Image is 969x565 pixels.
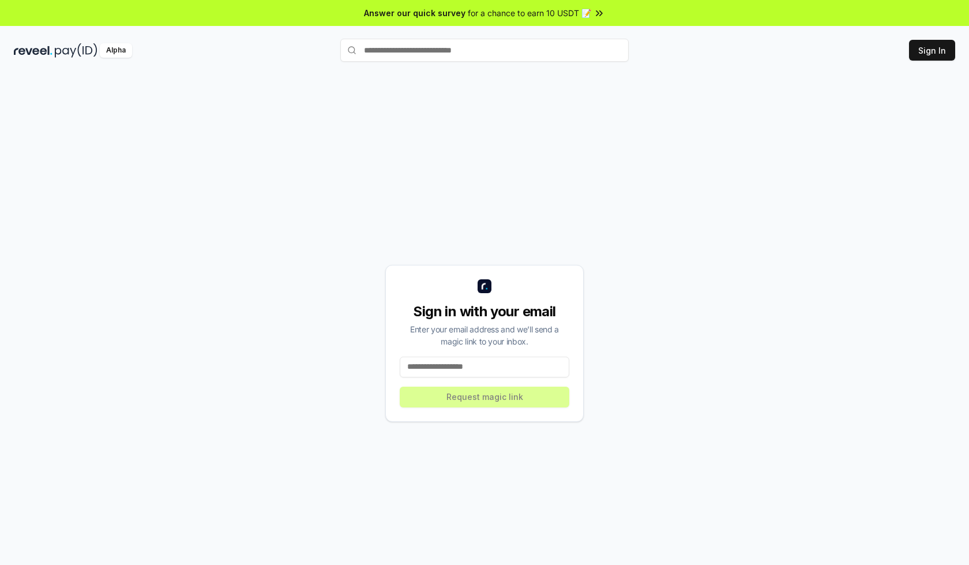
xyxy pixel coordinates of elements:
[468,7,591,19] span: for a chance to earn 10 USDT 📝
[55,43,97,58] img: pay_id
[909,40,955,61] button: Sign In
[14,43,52,58] img: reveel_dark
[364,7,465,19] span: Answer our quick survey
[400,323,569,347] div: Enter your email address and we’ll send a magic link to your inbox.
[400,302,569,321] div: Sign in with your email
[100,43,132,58] div: Alpha
[478,279,491,293] img: logo_small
